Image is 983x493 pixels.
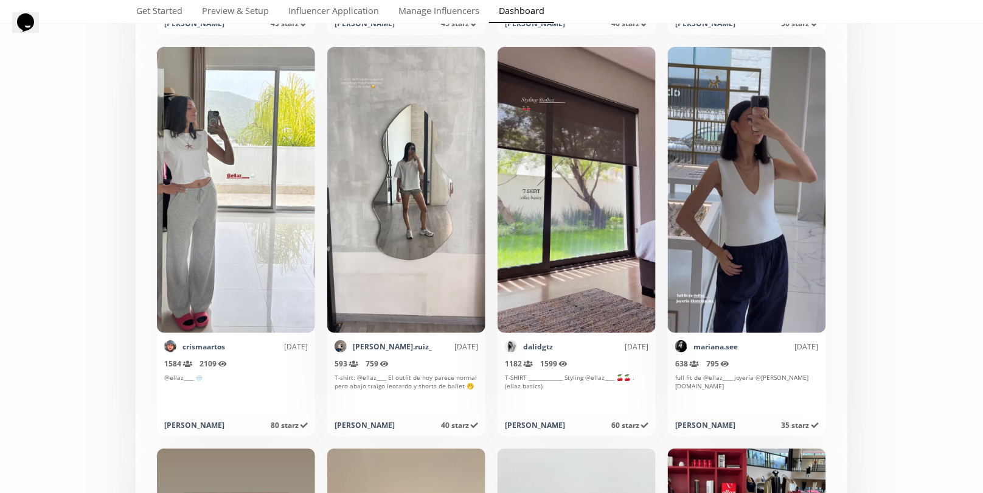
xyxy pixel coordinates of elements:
span: 795 [706,358,729,369]
img: 504056662_18513456589007569_1671579976285952033_n.jpg [505,340,517,352]
span: 759 [366,358,389,369]
div: @ellaz____ 🌧️ [164,373,308,413]
span: 1182 [505,358,533,369]
img: 489986614_1191731062423443_5874133429338055646_n.jpg [164,340,176,352]
div: full fit de @ellaz____ joyería @[PERSON_NAME][DOMAIN_NAME] [675,373,819,413]
img: 505436863_18509350087056668_7153518167795609619_n.jpg [675,340,687,352]
span: 638 [675,358,699,369]
span: 40 starz [441,420,478,430]
a: dalidgtz [523,341,553,352]
div: [PERSON_NAME] [505,420,565,430]
span: 35 starz [782,420,819,430]
a: crismaartos [182,341,225,352]
div: [PERSON_NAME] [164,420,224,430]
div: [PERSON_NAME] [335,420,395,430]
iframe: chat widget [12,12,51,49]
div: [DATE] [738,341,819,352]
span: 1584 [164,358,192,369]
div: T-SHIRT ______________ Styling @ellaz____ 🍒🍒 . (ellaz basics) [505,373,648,413]
span: 1599 [540,358,568,369]
span: 2109 [200,358,227,369]
span: 80 starz [271,420,308,430]
a: mariana.see [693,341,738,352]
span: 60 starz [611,420,648,430]
div: [DATE] [432,341,478,352]
a: [PERSON_NAME].ruiz_ [353,341,432,352]
div: [DATE] [225,341,308,352]
div: T-shirt: @ellaz____ El outfit de hoy parece normal pero abajo traigo leotardo y shorts de ballet 🤭 [335,373,478,413]
div: [DATE] [553,341,648,352]
span: 593 [335,358,358,369]
div: [PERSON_NAME] [675,420,735,430]
img: 515047934_18506536600041687_4539967911455930187_n.jpg [335,340,347,352]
